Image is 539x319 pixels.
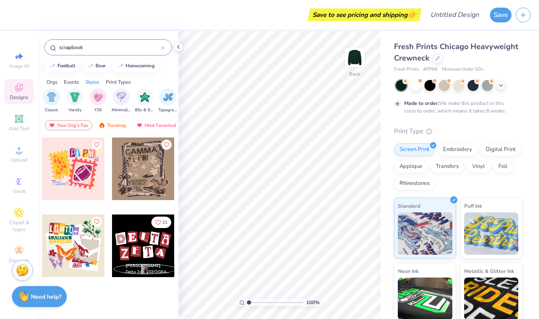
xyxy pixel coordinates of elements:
[10,94,28,101] span: Designs
[140,92,150,102] img: 80s & 90s Image
[85,78,99,86] div: Styles
[424,6,486,23] input: Untitled Design
[64,78,79,86] div: Events
[49,122,55,128] img: most_fav.gif
[9,63,29,69] span: Image AI
[151,217,171,228] button: Like
[394,41,518,63] span: Fresh Prints Chicago Heavyweight Crewneck
[398,267,419,275] span: Neon Ink
[161,140,172,150] button: Like
[126,263,161,269] span: [PERSON_NAME]
[136,122,143,128] img: most_fav.gif
[490,8,512,22] button: Save
[68,107,82,113] span: Varsity
[423,66,438,73] span: # FP88
[92,140,102,150] button: Like
[58,43,161,52] input: Try "Alpha"
[9,125,29,132] span: Add Text
[92,217,102,227] button: Like
[430,160,464,173] div: Transfers
[162,220,167,225] span: 21
[480,143,521,156] div: Digital Print
[66,88,83,113] div: filter for Varsity
[394,126,522,136] div: Print Type
[394,66,419,73] span: Fresh Prints
[9,257,29,264] span: Decorate
[310,8,419,21] div: Save to see pricing and shipping
[4,219,34,233] span: Clipart & logos
[464,212,519,255] img: Puff Ink
[87,63,94,69] img: trend_line.gif
[346,49,363,66] img: Back
[394,143,435,156] div: Screen Print
[132,120,180,130] div: Most Favorited
[404,100,439,107] strong: Made to order:
[70,92,80,102] img: Varsity Image
[112,88,131,113] div: filter for Minimalist
[49,63,56,69] img: trend_line.gif
[66,88,83,113] button: filter button
[96,63,106,68] div: bear
[349,70,360,78] div: Back
[398,212,452,255] img: Standard
[158,88,178,113] button: filter button
[112,88,131,113] button: filter button
[57,63,76,68] div: football
[47,92,57,102] img: Classic Image
[82,60,109,72] button: bear
[117,92,126,102] img: Minimalist Image
[467,160,490,173] div: Vinyl
[442,66,484,73] span: Minimum Order: 50 +
[117,63,124,69] img: trend_line.gif
[44,60,79,72] button: football
[90,88,107,113] div: filter for Y2K
[493,160,513,173] div: Foil
[464,267,514,275] span: Metallic & Glitter Ink
[94,107,102,113] span: Y2K
[112,60,159,72] button: homecoming
[13,188,26,195] span: Greek
[112,107,131,113] span: Minimalist
[90,88,107,113] button: filter button
[163,92,173,102] img: Typography Image
[93,92,103,102] img: Y2K Image
[45,120,92,130] div: Your Org's Fav
[158,88,178,113] div: filter for Typography
[408,9,417,19] span: 👉
[43,88,60,113] button: filter button
[158,107,178,113] span: Typography
[135,88,154,113] button: filter button
[45,107,58,113] span: Classic
[135,107,154,113] span: 80s & 90s
[47,78,57,86] div: Orgs
[135,88,154,113] div: filter for 80s & 90s
[126,269,171,275] span: Delta Zeta, [GEOGRAPHIC_DATA][US_STATE]
[95,120,130,130] div: Trending
[31,293,61,301] strong: Need help?
[394,177,435,190] div: Rhinestones
[404,99,508,115] div: We make this product in this color to order, which means it takes 8 weeks.
[126,63,155,68] div: homecoming
[98,122,105,128] img: trending.gif
[106,78,131,86] div: Print Types
[306,299,320,306] span: 100 %
[438,143,478,156] div: Embroidery
[394,160,428,173] div: Applique
[464,201,482,210] span: Puff Ink
[43,88,60,113] div: filter for Classic
[11,157,27,163] span: Upload
[398,201,420,210] span: Standard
